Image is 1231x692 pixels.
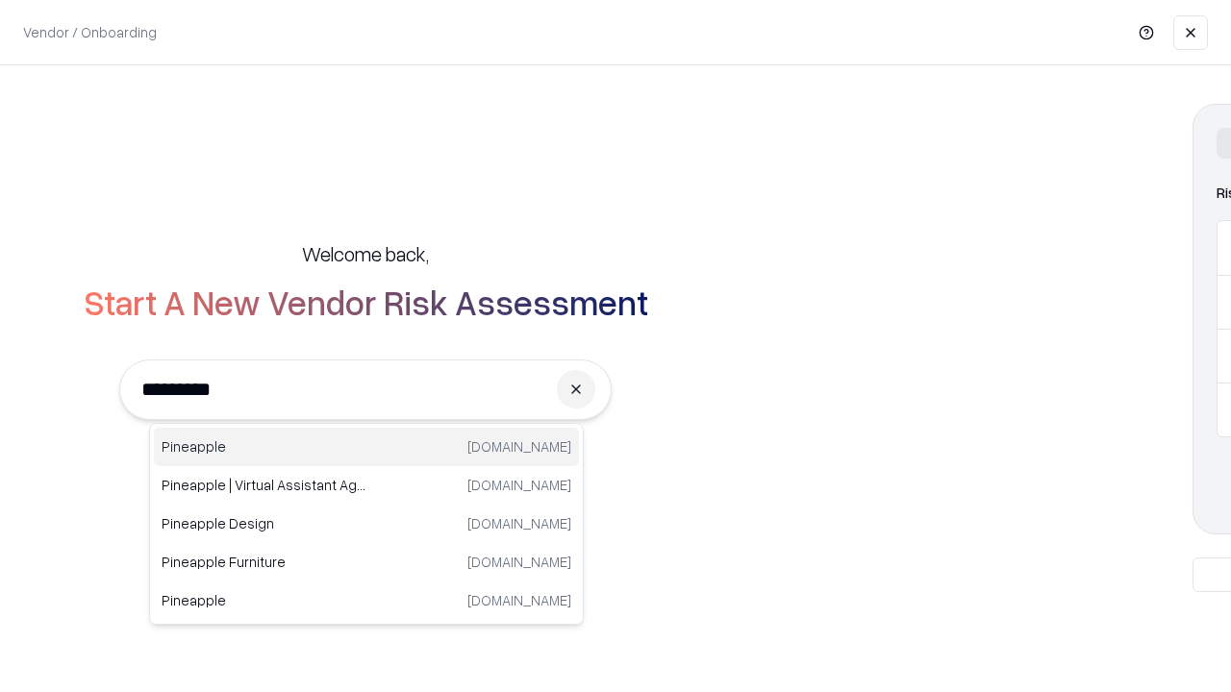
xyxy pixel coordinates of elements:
div: Suggestions [149,423,584,625]
p: [DOMAIN_NAME] [467,552,571,572]
p: [DOMAIN_NAME] [467,590,571,610]
p: [DOMAIN_NAME] [467,475,571,495]
h2: Start A New Vendor Risk Assessment [84,283,648,321]
p: Pineapple [162,590,366,610]
p: Pineapple Furniture [162,552,366,572]
p: Pineapple | Virtual Assistant Agency [162,475,366,495]
p: Pineapple [162,436,366,457]
p: [DOMAIN_NAME] [467,513,571,533]
p: [DOMAIN_NAME] [467,436,571,457]
p: Pineapple Design [162,513,366,533]
p: Vendor / Onboarding [23,22,157,42]
h5: Welcome back, [302,240,429,267]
